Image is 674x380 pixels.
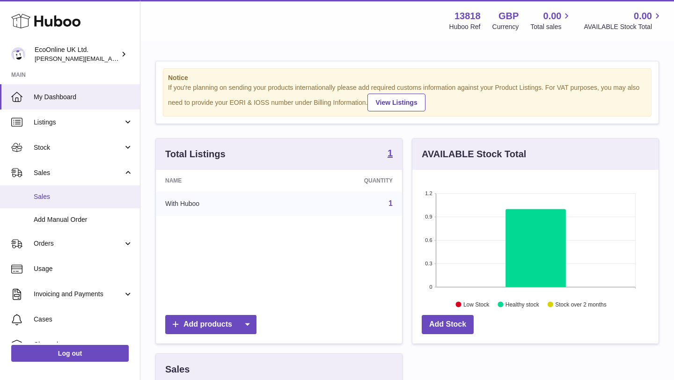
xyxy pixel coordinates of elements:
[422,315,474,334] a: Add Stock
[425,190,432,196] text: 1.2
[34,315,133,324] span: Cases
[388,148,393,160] a: 1
[584,22,663,31] span: AVAILABLE Stock Total
[425,261,432,266] text: 0.3
[11,47,25,61] img: alex.doherty@ecoonline.com
[156,170,286,191] th: Name
[11,345,129,362] a: Log out
[425,214,432,219] text: 0.9
[35,55,238,62] span: [PERSON_NAME][EMAIL_ADDRESS][PERSON_NAME][DOMAIN_NAME]
[34,93,133,102] span: My Dashboard
[584,10,663,31] a: 0.00 AVAILABLE Stock Total
[168,83,646,111] div: If you're planning on sending your products internationally please add required customs informati...
[463,301,490,307] text: Low Stock
[165,363,190,376] h3: Sales
[367,94,425,111] a: View Listings
[530,22,572,31] span: Total sales
[505,301,540,307] text: Healthy stock
[429,284,432,290] text: 0
[449,22,481,31] div: Huboo Ref
[492,22,519,31] div: Currency
[286,170,402,191] th: Quantity
[34,290,123,299] span: Invoicing and Payments
[555,301,606,307] text: Stock over 2 months
[34,215,133,224] span: Add Manual Order
[34,118,123,127] span: Listings
[34,264,133,273] span: Usage
[35,45,119,63] div: EcoOnline UK Ltd.
[168,73,646,82] strong: Notice
[156,191,286,216] td: With Huboo
[34,168,123,177] span: Sales
[165,148,226,161] h3: Total Listings
[34,340,133,349] span: Channels
[498,10,519,22] strong: GBP
[543,10,562,22] span: 0.00
[165,315,256,334] a: Add products
[530,10,572,31] a: 0.00 Total sales
[634,10,652,22] span: 0.00
[388,148,393,158] strong: 1
[34,143,123,152] span: Stock
[34,239,123,248] span: Orders
[388,199,393,207] a: 1
[425,237,432,243] text: 0.6
[422,148,526,161] h3: AVAILABLE Stock Total
[454,10,481,22] strong: 13818
[34,192,133,201] span: Sales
